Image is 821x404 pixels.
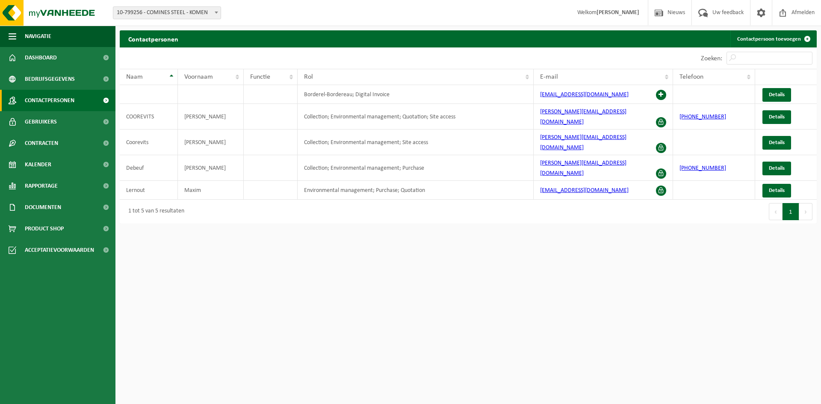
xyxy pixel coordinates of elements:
[178,104,244,130] td: [PERSON_NAME]
[184,74,213,80] span: Voornaam
[298,85,534,104] td: Borderel-Bordereau; Digital Invoice
[701,55,722,62] label: Zoeken:
[25,68,75,90] span: Bedrijfsgegevens
[597,9,639,16] strong: [PERSON_NAME]
[25,26,51,47] span: Navigatie
[769,188,785,193] span: Details
[769,92,785,97] span: Details
[762,110,791,124] a: Details
[25,239,94,261] span: Acceptatievoorwaarden
[113,6,221,19] span: 10-799256 - COMINES STEEL - KOMEN
[25,218,64,239] span: Product Shop
[769,203,783,220] button: Previous
[769,165,785,171] span: Details
[540,109,626,125] a: [PERSON_NAME][EMAIL_ADDRESS][DOMAIN_NAME]
[679,165,726,171] a: [PHONE_NUMBER]
[25,90,74,111] span: Contactpersonen
[25,154,51,175] span: Kalender
[178,155,244,181] td: [PERSON_NAME]
[799,203,812,220] button: Next
[25,111,57,133] span: Gebruikers
[124,204,184,219] div: 1 tot 5 van 5 resultaten
[126,74,143,80] span: Naam
[298,104,534,130] td: Collection; Environmental management; Quotation; Site access
[540,134,626,151] a: [PERSON_NAME][EMAIL_ADDRESS][DOMAIN_NAME]
[762,184,791,198] a: Details
[25,197,61,218] span: Documenten
[298,181,534,200] td: Environmental management; Purchase; Quotation
[25,47,57,68] span: Dashboard
[679,74,703,80] span: Telefoon
[120,181,178,200] td: Lernout
[120,104,178,130] td: COOREVITS
[783,203,799,220] button: 1
[762,88,791,102] a: Details
[769,140,785,145] span: Details
[250,74,270,80] span: Functie
[178,130,244,155] td: [PERSON_NAME]
[120,30,187,47] h2: Contactpersonen
[298,130,534,155] td: Collection; Environmental management; Site access
[540,187,629,194] a: [EMAIL_ADDRESS][DOMAIN_NAME]
[298,155,534,181] td: Collection; Environmental management; Purchase
[178,181,244,200] td: Maxim
[730,30,816,47] a: Contactpersoon toevoegen
[762,136,791,150] a: Details
[25,133,58,154] span: Contracten
[679,114,726,120] a: [PHONE_NUMBER]
[540,91,629,98] a: [EMAIL_ADDRESS][DOMAIN_NAME]
[113,7,221,19] span: 10-799256 - COMINES STEEL - KOMEN
[540,160,626,177] a: [PERSON_NAME][EMAIL_ADDRESS][DOMAIN_NAME]
[25,175,58,197] span: Rapportage
[120,155,178,181] td: Debeuf
[540,74,558,80] span: E-mail
[304,74,313,80] span: Rol
[120,130,178,155] td: Coorevits
[769,114,785,120] span: Details
[762,162,791,175] a: Details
